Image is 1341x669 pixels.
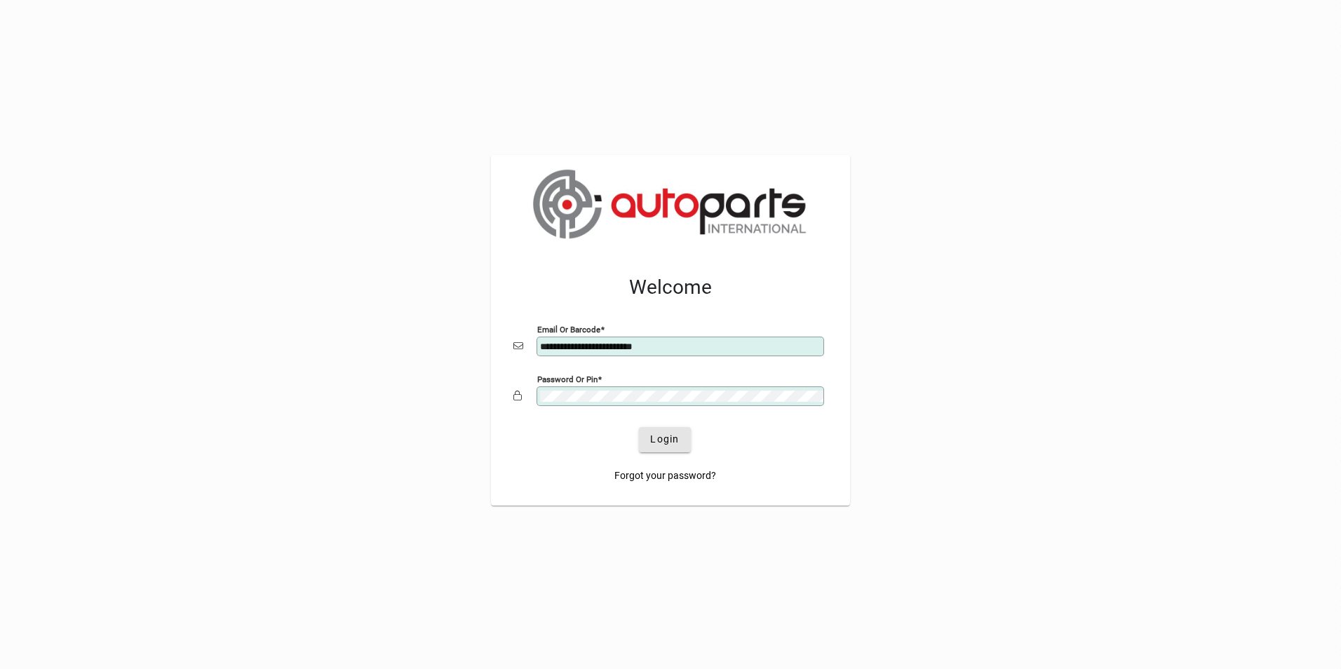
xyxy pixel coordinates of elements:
[513,276,828,299] h2: Welcome
[537,324,600,334] mat-label: Email or Barcode
[639,427,690,452] button: Login
[609,464,722,489] a: Forgot your password?
[537,374,598,384] mat-label: Password or Pin
[650,432,679,447] span: Login
[614,468,716,483] span: Forgot your password?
